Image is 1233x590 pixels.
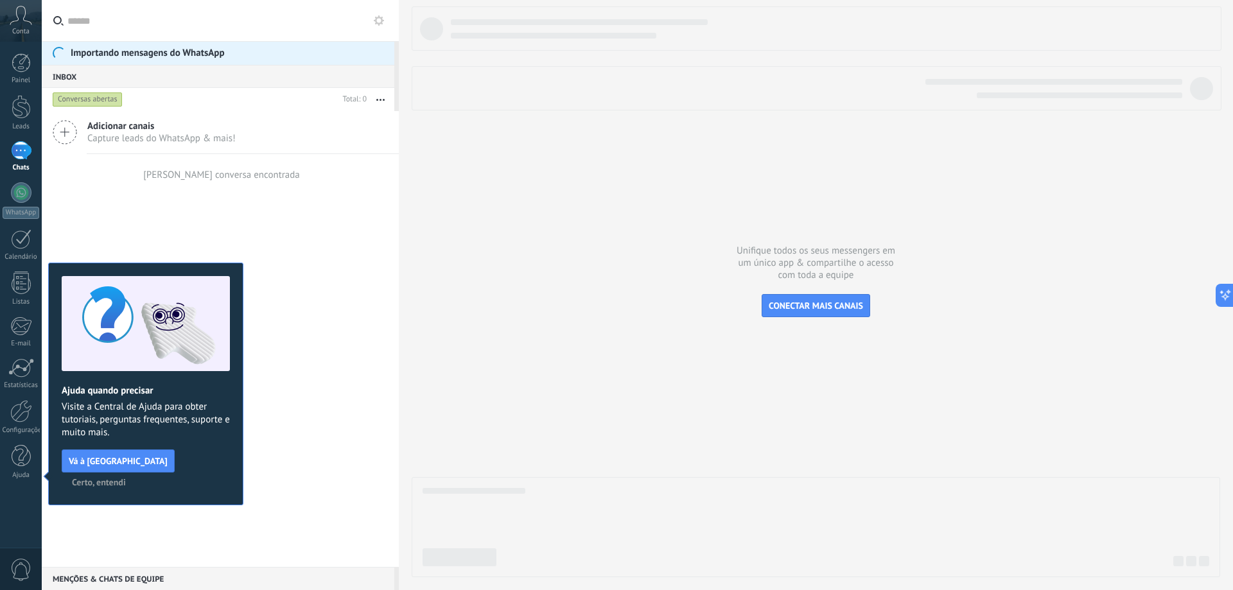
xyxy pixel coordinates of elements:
span: Capture leads do WhatsApp & mais! [87,132,236,144]
div: [PERSON_NAME] conversa encontrada [143,169,300,181]
span: Visite a Central de Ajuda para obter tutoriais, perguntas frequentes, suporte e muito mais. [62,401,230,439]
div: Calendário [3,253,40,261]
div: Menções & Chats de equipe [42,567,394,590]
div: Configurações [3,426,40,435]
div: Listas [3,298,40,306]
div: WhatsApp [3,207,39,219]
div: Ajuda [3,471,40,480]
div: Total: 0 [338,93,367,106]
button: Mais [367,88,394,111]
div: Estatísticas [3,381,40,390]
span: Adicionar canais [87,120,236,132]
div: Leads [3,123,40,131]
div: Inbox [42,65,394,88]
div: Chats [3,164,40,172]
h2: Ajuda quando precisar [62,385,230,397]
div: Painel [3,76,40,85]
span: Certo, entendi [72,478,126,487]
div: E-mail [3,340,40,348]
button: Vá à [GEOGRAPHIC_DATA] [62,449,175,473]
div: Conversas abertas [53,92,123,107]
span: Conta [12,28,30,36]
span: Vá à [GEOGRAPHIC_DATA] [69,456,168,465]
span: Importando mensagens do WhatsApp [71,48,225,59]
span: CONECTAR MAIS CANAIS [769,300,863,311]
button: CONECTAR MAIS CANAIS [762,294,870,317]
button: Certo, entendi [66,473,132,492]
